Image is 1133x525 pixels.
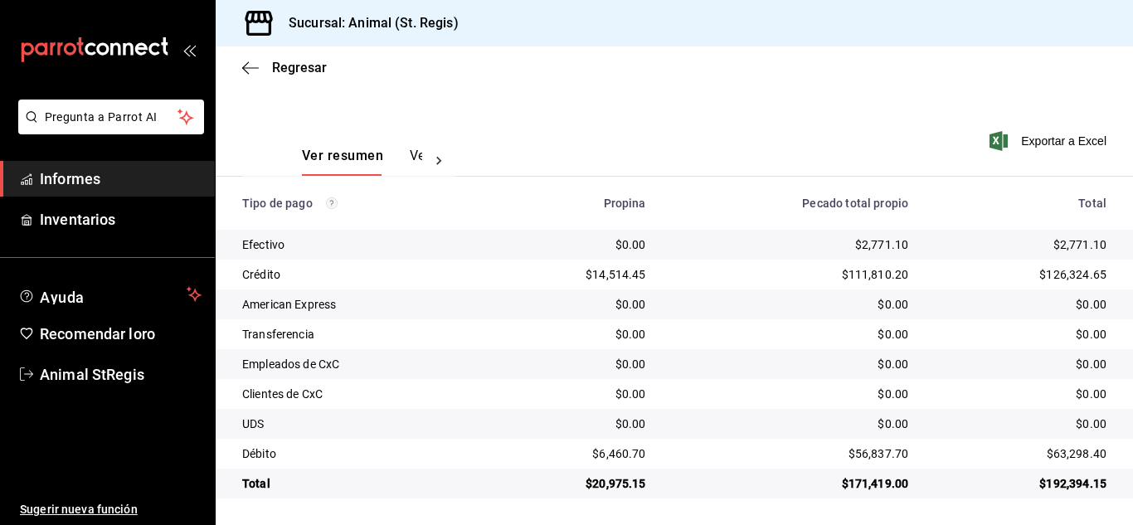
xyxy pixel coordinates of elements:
[242,477,270,490] font: Total
[40,289,85,306] font: Ayuda
[1039,268,1106,281] font: $126,324.65
[242,238,284,251] font: Efectivo
[1076,298,1106,311] font: $0.00
[242,328,314,341] font: Transferencia
[878,417,908,430] font: $0.00
[1053,238,1106,251] font: $2,771.10
[1076,417,1106,430] font: $0.00
[615,238,646,251] font: $0.00
[993,131,1106,151] button: Exportar a Excel
[40,170,100,187] font: Informes
[878,387,908,401] font: $0.00
[1047,447,1107,460] font: $63,298.40
[302,147,422,176] div: pestañas de navegación
[842,268,909,281] font: $111,810.20
[1078,197,1106,210] font: Total
[586,477,646,490] font: $20,975.15
[272,60,327,75] font: Regresar
[615,298,646,311] font: $0.00
[604,197,646,210] font: Propina
[802,197,908,210] font: Pecado total propio
[1076,328,1106,341] font: $0.00
[615,328,646,341] font: $0.00
[242,357,339,371] font: Empleados de CxC
[242,268,280,281] font: Crédito
[849,447,909,460] font: $56,837.70
[592,447,645,460] font: $6,460.70
[18,100,204,134] button: Pregunta a Parrot AI
[410,148,472,163] font: Ver pagos
[12,120,204,138] a: Pregunta a Parrot AI
[842,477,909,490] font: $171,419.00
[182,43,196,56] button: abrir_cajón_menú
[615,417,646,430] font: $0.00
[1076,387,1106,401] font: $0.00
[878,357,908,371] font: $0.00
[302,148,383,163] font: Ver resumen
[40,366,144,383] font: Animal StRegis
[326,197,338,209] svg: Los pagos realizados con Pay y otras terminales son montos brutos.
[242,298,336,311] font: American Express
[855,238,908,251] font: $2,771.10
[1076,357,1106,371] font: $0.00
[20,503,138,516] font: Sugerir nueva función
[289,15,459,31] font: Sucursal: Animal (St. Regis)
[45,110,158,124] font: Pregunta a Parrot AI
[615,387,646,401] font: $0.00
[878,298,908,311] font: $0.00
[242,60,327,75] button: Regresar
[40,325,155,343] font: Recomendar loro
[40,211,115,228] font: Inventarios
[242,197,313,210] font: Tipo de pago
[1039,477,1106,490] font: $192,394.15
[242,387,323,401] font: Clientes de CxC
[242,447,276,460] font: Débito
[615,357,646,371] font: $0.00
[1021,134,1106,148] font: Exportar a Excel
[878,328,908,341] font: $0.00
[242,417,264,430] font: UDS
[586,268,646,281] font: $14,514.45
